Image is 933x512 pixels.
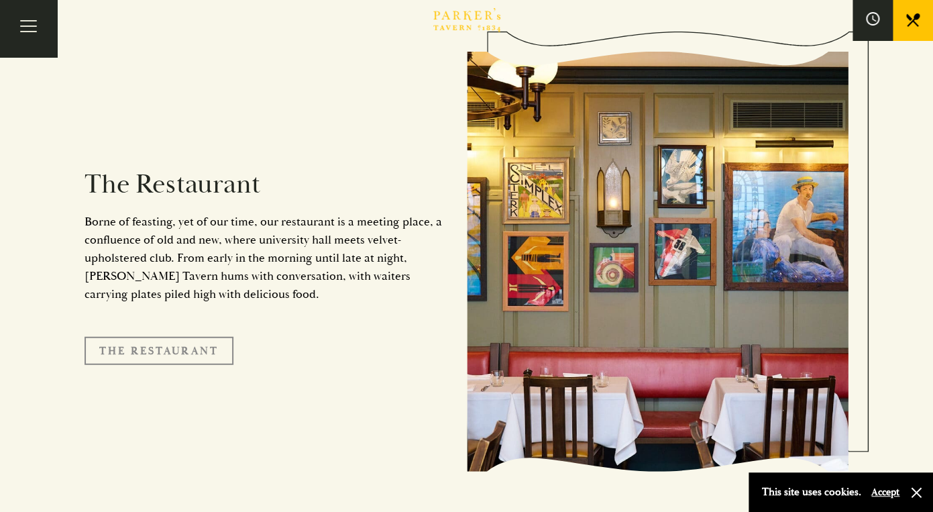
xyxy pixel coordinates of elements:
[871,486,899,499] button: Accept
[910,486,923,499] button: Close and accept
[85,213,447,303] p: Borne of feasting, yet of our time, our restaurant is a meeting place, a confluence of old and ne...
[762,482,861,502] p: This site uses cookies.
[85,337,233,365] a: The Restaurant
[85,168,447,201] h2: The Restaurant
